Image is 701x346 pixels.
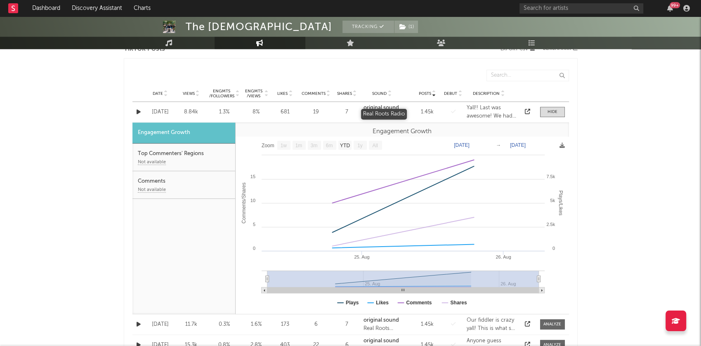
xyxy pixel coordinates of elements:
div: 11.7k [178,320,205,329]
div: 0.3 % [209,320,240,329]
div: Not available [138,160,166,165]
text: 25. Aug [354,254,369,259]
div: Engmts / Followers [209,89,235,99]
a: original soundReal Roots Radio [363,104,401,120]
div: Engagement Growth [236,127,569,137]
div: 173 [273,320,297,329]
button: Export CSV [500,47,535,52]
span: Description [473,91,500,96]
text: Zoom [262,143,274,148]
span: Comments [302,91,326,96]
strong: original sound [363,318,399,323]
strong: original sound [363,105,399,111]
span: TikTok Posts [124,44,165,54]
text: 0 [253,246,255,251]
span: ( 1 ) [394,21,418,33]
text: 7.5k [546,174,555,179]
text: YTD [340,143,349,148]
a: Benchmark [543,44,578,54]
div: [DATE] [147,108,174,116]
text: 2.5k [546,222,555,227]
div: 681 [273,108,297,116]
text: 0 [552,246,555,251]
div: 19 [302,108,330,116]
div: 8.84k [178,108,205,116]
text: Likes [376,300,389,306]
strong: original sound [363,338,399,344]
text: 3m [310,143,317,148]
button: (1) [394,21,418,33]
div: 8 % [244,108,269,116]
div: Yall!! Last was awesome! We had a blast meeting all of yuns and can’t wait to do it again this we... [467,104,517,120]
span: Debut [444,91,457,96]
text: Plays [346,300,359,306]
div: 99 + [670,2,680,8]
text: 5k [550,198,555,203]
div: [DATE] [147,320,174,329]
input: Search... [486,70,569,81]
div: The [DEMOGRAPHIC_DATA] [186,21,332,33]
text: Comments/Shares [241,182,247,223]
div: Our fiddler is crazy yall! This is what she does in her spare time ! #fyp#thecreekersband#viral#[... [467,316,517,332]
text: 10 [250,198,255,203]
span: Date [153,91,163,96]
div: 1.45k [415,320,440,329]
div: 7 [335,108,359,116]
input: Search for artists [519,3,643,14]
div: Engmts / Views [244,89,264,99]
div: CommentsNot available [132,171,235,199]
text: Shares [450,300,467,306]
div: Real Roots Radio [363,325,401,333]
button: Tracking [342,21,394,33]
text: 1y [357,143,363,148]
text: 15 [250,174,255,179]
text: All [372,143,378,148]
a: original soundReal Roots Radio [363,316,401,332]
div: Top Commenters' RegionsNot available [132,144,235,171]
text: 1w [280,143,287,148]
div: Real Roots Radio [363,112,401,120]
text: 26. Aug [496,254,511,259]
text: 1m [295,143,302,148]
button: 99+ [667,5,673,12]
div: 6 [302,320,330,329]
div: Engagement Growth [132,122,235,144]
span: Sound [372,91,387,96]
text: → [496,142,501,148]
div: 1.45k [415,108,440,116]
div: 1.6 % [244,320,269,329]
div: 1.3 % [209,108,240,116]
text: [DATE] [510,142,526,148]
div: Not available [138,188,166,193]
div: 7 [335,320,359,329]
text: 6m [326,143,333,148]
span: Posts [419,91,431,96]
span: Likes [277,91,288,96]
text: [DATE] [454,142,470,148]
span: Shares [337,91,352,96]
text: Comments [406,300,432,306]
span: Views [183,91,195,96]
text: Plays/Likes [558,191,564,216]
text: 5 [253,222,255,227]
